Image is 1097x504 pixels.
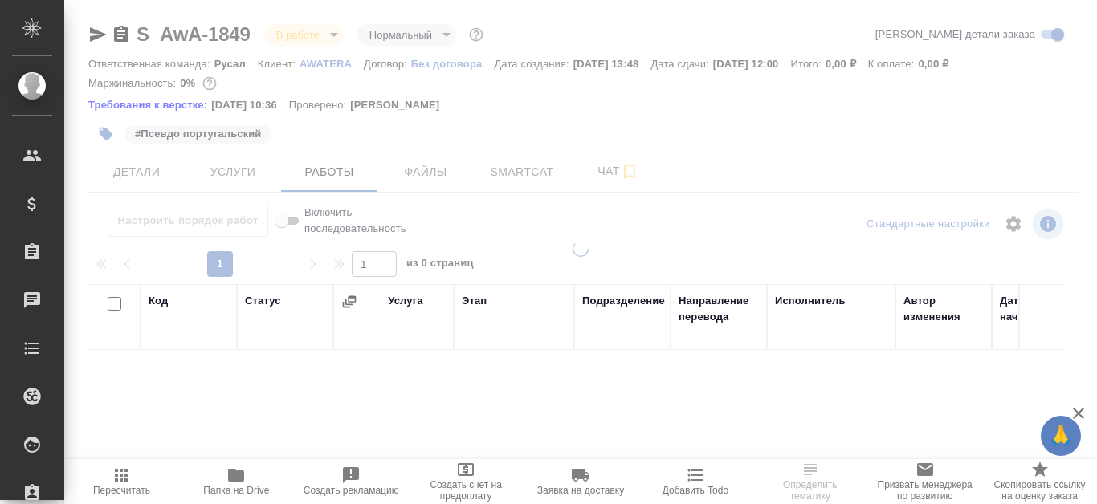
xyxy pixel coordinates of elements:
span: Скопировать ссылку на оценку заказа [992,479,1087,502]
span: Создать рекламацию [304,485,399,496]
div: Автор изменения [903,293,984,325]
button: Призвать менеджера по развитию [867,459,982,504]
span: Добавить Todo [663,485,728,496]
span: Создать счет на предоплату [418,479,514,502]
div: Услуга [388,293,422,309]
div: Дата начала [1000,293,1064,325]
span: Призвать менеджера по развитию [877,479,973,502]
span: Заявка на доставку [537,485,624,496]
div: Статус [245,293,281,309]
span: 🙏 [1047,419,1075,453]
div: Код [149,293,168,309]
button: Скопировать ссылку на оценку заказа [982,459,1097,504]
button: Определить тематику [752,459,867,504]
button: 🙏 [1041,416,1081,456]
button: Создать счет на предоплату [409,459,524,504]
span: Пересчитать [93,485,150,496]
div: Направление перевода [679,293,759,325]
button: Создать рекламацию [294,459,409,504]
div: Этап [462,293,487,309]
button: Сгруппировать [341,294,357,310]
button: Добавить Todo [638,459,752,504]
button: Папка на Drive [179,459,294,504]
div: Подразделение [582,293,665,309]
span: Папка на Drive [203,485,269,496]
div: Исполнитель [775,293,846,309]
button: Заявка на доставку [524,459,638,504]
span: Определить тематику [762,479,858,502]
button: Пересчитать [64,459,179,504]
